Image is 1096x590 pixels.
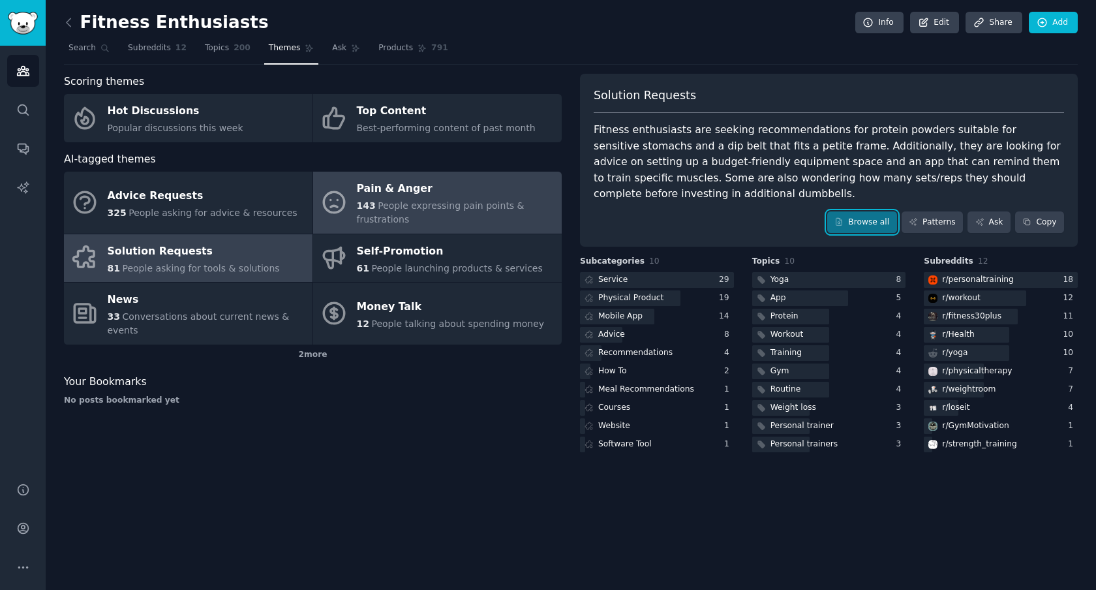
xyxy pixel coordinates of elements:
[108,311,290,335] span: Conversations about current news & events
[357,241,543,262] div: Self-Promotion
[942,347,967,359] div: r/ yoga
[357,123,536,133] span: Best-performing content of past month
[8,12,38,35] img: GummySearch logo
[598,292,663,304] div: Physical Product
[128,42,171,54] span: Subreddits
[724,439,734,450] div: 1
[924,382,1078,398] a: weightroomr/weightroom7
[378,42,413,54] span: Products
[357,318,369,329] span: 12
[598,384,694,396] div: Meal Recommendations
[896,274,906,286] div: 8
[752,418,906,435] a: Personal trainer3
[770,329,804,341] div: Workout
[928,294,937,303] img: workout
[598,329,625,341] div: Advice
[770,365,789,377] div: Gym
[966,12,1022,34] a: Share
[327,38,365,65] a: Ask
[64,74,144,90] span: Scoring themes
[752,327,906,343] a: Workout4
[719,311,734,322] div: 14
[357,200,376,211] span: 143
[108,185,297,206] div: Advice Requests
[924,400,1078,416] a: loseitr/loseit4
[724,402,734,414] div: 1
[264,38,319,65] a: Themes
[924,256,973,268] span: Subreddits
[580,400,734,416] a: Courses1
[598,439,652,450] div: Software Tool
[752,345,906,362] a: Training4
[580,290,734,307] a: Physical Product19
[752,364,906,380] a: Gym4
[1063,274,1078,286] div: 18
[357,296,545,317] div: Money Talk
[108,263,120,273] span: 81
[580,309,734,325] a: Mobile App14
[896,329,906,341] div: 4
[928,440,937,449] img: strength_training
[580,437,734,453] a: Software Tool1
[68,42,96,54] span: Search
[770,274,789,286] div: Yoga
[175,42,187,54] span: 12
[1063,347,1078,359] div: 10
[928,330,937,339] img: Health
[942,311,1001,322] div: r/ fitness30plus
[752,256,780,268] span: Topics
[855,12,904,34] a: Info
[1068,384,1078,396] div: 7
[770,311,799,322] div: Protein
[313,172,562,234] a: Pain & Anger143People expressing pain points & frustrations
[371,318,544,329] span: People talking about spending money
[902,211,963,234] a: Patterns
[580,256,645,268] span: Subcategories
[924,290,1078,307] a: workoutr/workout12
[924,364,1078,380] a: physicaltherapyr/physicaltherapy7
[827,211,897,234] a: Browse all
[770,292,786,304] div: App
[770,347,802,359] div: Training
[1063,329,1078,341] div: 10
[108,311,120,322] span: 33
[108,208,127,218] span: 325
[896,439,906,450] div: 3
[1063,311,1078,322] div: 11
[580,364,734,380] a: How To2
[942,274,1014,286] div: r/ personaltraining
[928,312,937,321] img: fitness30plus
[64,38,114,65] a: Search
[598,420,630,432] div: Website
[896,347,906,359] div: 4
[724,420,734,432] div: 1
[928,422,937,431] img: GymMotivation
[332,42,346,54] span: Ask
[313,283,562,345] a: Money Talk12People talking about spending money
[108,123,243,133] span: Popular discussions this week
[942,329,974,341] div: r/ Health
[924,418,1078,435] a: GymMotivationr/GymMotivation1
[598,311,643,322] div: Mobile App
[64,12,269,33] h2: Fitness Enthusiasts
[598,274,628,286] div: Service
[1015,211,1064,234] button: Copy
[942,365,1012,377] div: r/ physicaltherapy
[928,385,937,394] img: weightroom
[896,420,906,432] div: 3
[357,179,555,200] div: Pain & Anger
[942,439,1016,450] div: r/ strength_training
[1068,365,1078,377] div: 7
[1068,402,1078,414] div: 4
[1063,292,1078,304] div: 12
[770,420,834,432] div: Personal trainer
[598,365,627,377] div: How To
[64,283,312,345] a: News33Conversations about current news & events
[942,292,980,304] div: r/ workout
[752,400,906,416] a: Weight loss3
[978,256,988,266] span: 12
[205,42,229,54] span: Topics
[108,241,280,262] div: Solution Requests
[200,38,255,65] a: Topics200
[64,151,156,168] span: AI-tagged themes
